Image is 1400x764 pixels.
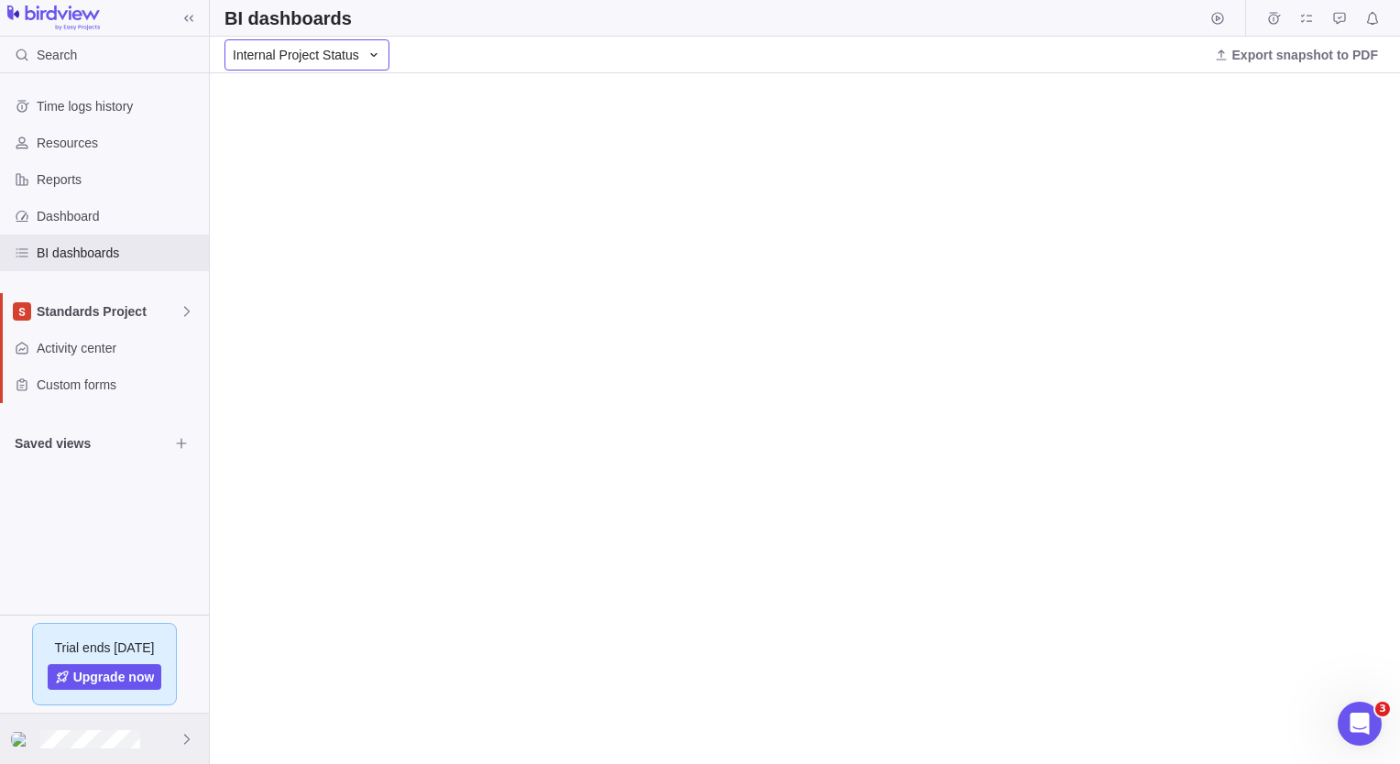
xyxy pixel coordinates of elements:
a: Approval requests [1327,14,1352,28]
h2: BI dashboards [224,5,352,31]
span: Search [37,46,77,64]
img: logo [7,5,100,31]
span: Browse views [169,431,194,456]
span: 3 [1375,702,1390,716]
span: Start timer [1205,5,1230,31]
span: Standards Project [37,302,180,321]
a: Time logs [1261,14,1286,28]
span: Export snapshot to PDF [1232,46,1378,64]
span: My assignments [1294,5,1319,31]
span: BI dashboards [37,244,202,262]
span: Dashboard [37,207,202,225]
span: Internal Project Status [233,46,359,64]
div: Shobnom Sultana [11,728,33,750]
a: Upgrade now [48,664,162,690]
a: Notifications [1360,14,1385,28]
img: Show [11,732,33,747]
iframe: Intercom live chat [1338,702,1382,746]
span: Export snapshot to PDF [1207,42,1385,68]
span: Upgrade now [73,668,155,686]
span: Notifications [1360,5,1385,31]
span: Resources [37,134,202,152]
span: Time logs history [37,97,202,115]
span: Saved views [15,434,169,453]
span: Activity center [37,339,202,357]
span: Reports [37,170,202,189]
span: Trial ends [DATE] [55,638,155,657]
a: My assignments [1294,14,1319,28]
span: Approval requests [1327,5,1352,31]
span: Custom forms [37,376,202,394]
span: Time logs [1261,5,1286,31]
